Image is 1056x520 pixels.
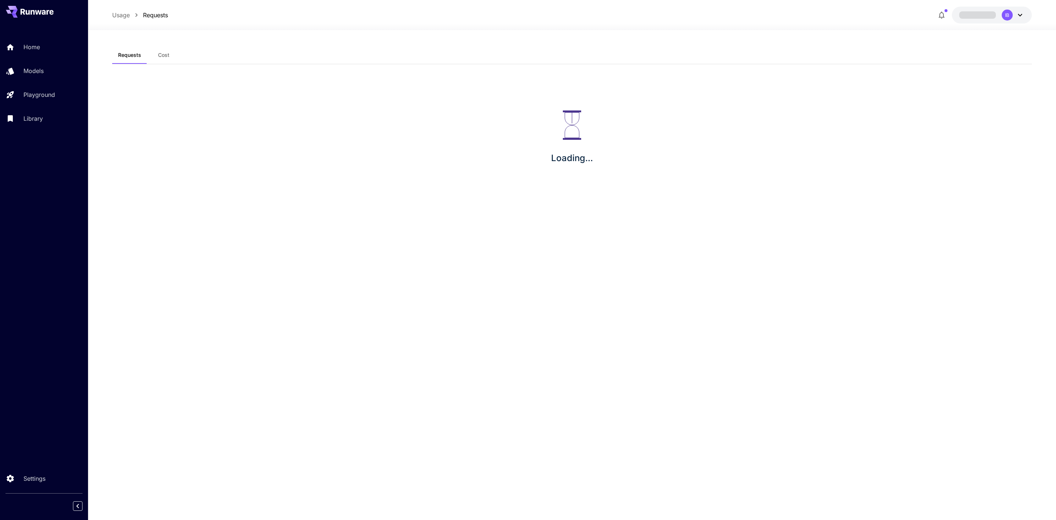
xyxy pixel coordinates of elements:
[23,66,44,75] p: Models
[23,114,43,123] p: Library
[23,90,55,99] p: Playground
[143,11,168,19] a: Requests
[112,11,168,19] nav: breadcrumb
[952,7,1032,23] button: IB
[23,474,45,483] p: Settings
[73,501,82,511] button: Collapse sidebar
[158,52,169,58] span: Cost
[78,499,88,513] div: Collapse sidebar
[112,11,130,19] a: Usage
[1002,10,1013,21] div: IB
[23,43,40,51] p: Home
[551,152,593,165] p: Loading...
[118,52,141,58] span: Requests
